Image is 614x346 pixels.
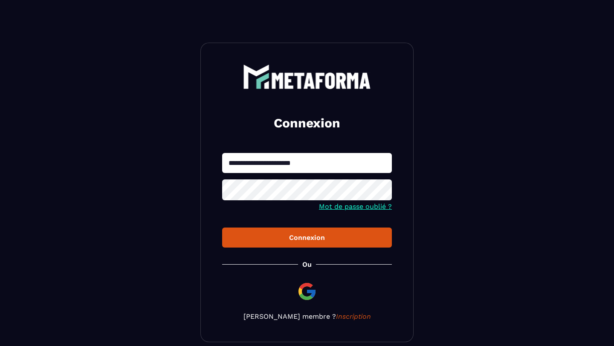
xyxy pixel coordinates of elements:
[229,234,385,242] div: Connexion
[222,228,392,248] button: Connexion
[243,64,371,89] img: logo
[336,312,371,320] a: Inscription
[297,281,317,302] img: google
[222,64,392,89] a: logo
[232,115,382,132] h2: Connexion
[319,202,392,210] a: Mot de passe oublié ?
[222,312,392,320] p: [PERSON_NAME] membre ?
[302,260,312,268] p: Ou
